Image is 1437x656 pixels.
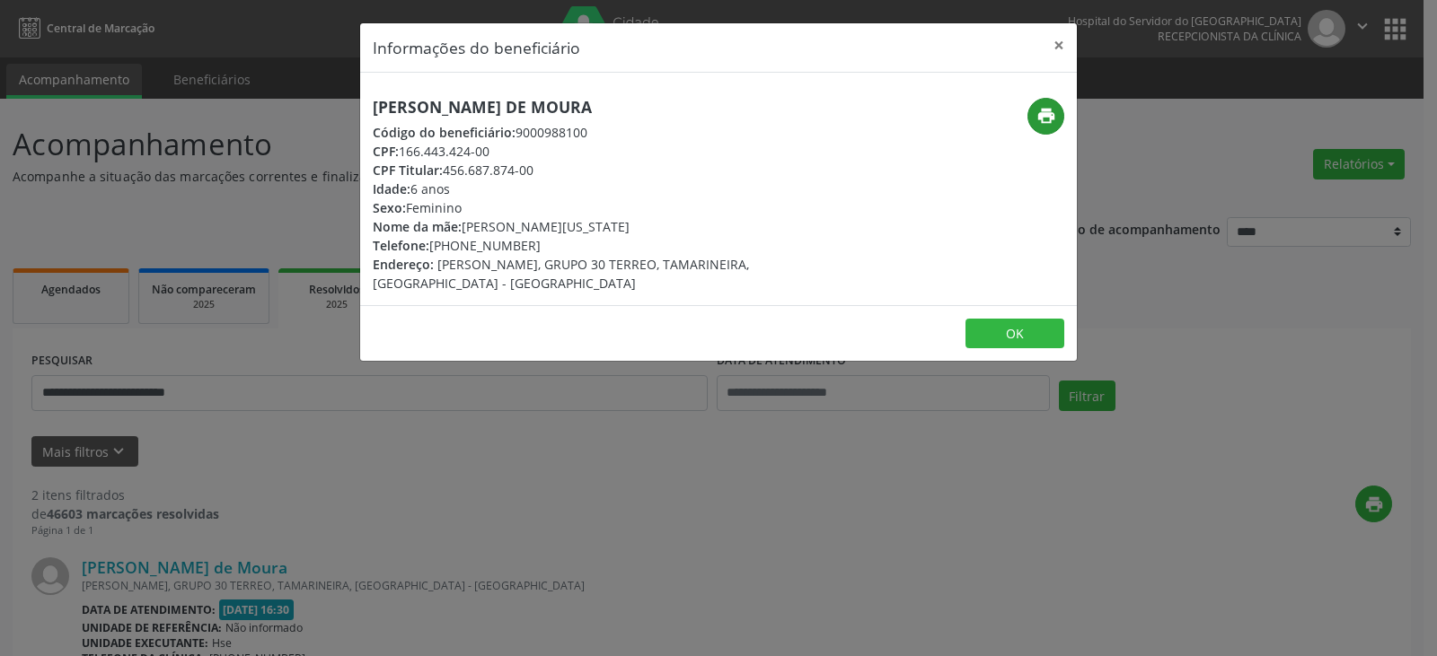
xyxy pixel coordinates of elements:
[1027,98,1064,135] button: print
[373,256,434,273] span: Endereço:
[373,161,825,179] div: 456.687.874-00
[373,36,580,59] h5: Informações do beneficiário
[373,123,825,142] div: 9000988100
[965,319,1064,349] button: OK
[373,180,410,197] span: Idade:
[373,179,825,198] div: 6 anos
[373,124,516,141] span: Código do beneficiário:
[1036,106,1056,126] i: print
[1041,23,1077,67] button: Close
[373,143,399,160] span: CPF:
[373,217,825,236] div: [PERSON_NAME][US_STATE]
[373,218,462,235] span: Nome da mãe:
[373,198,825,217] div: Feminino
[373,142,825,161] div: 166.443.424-00
[373,236,825,255] div: [PHONE_NUMBER]
[373,256,749,292] span: [PERSON_NAME], GRUPO 30 TERREO, TAMARINEIRA, [GEOGRAPHIC_DATA] - [GEOGRAPHIC_DATA]
[373,237,429,254] span: Telefone:
[373,162,443,179] span: CPF Titular:
[373,98,825,117] h5: [PERSON_NAME] de Moura
[373,199,406,216] span: Sexo:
